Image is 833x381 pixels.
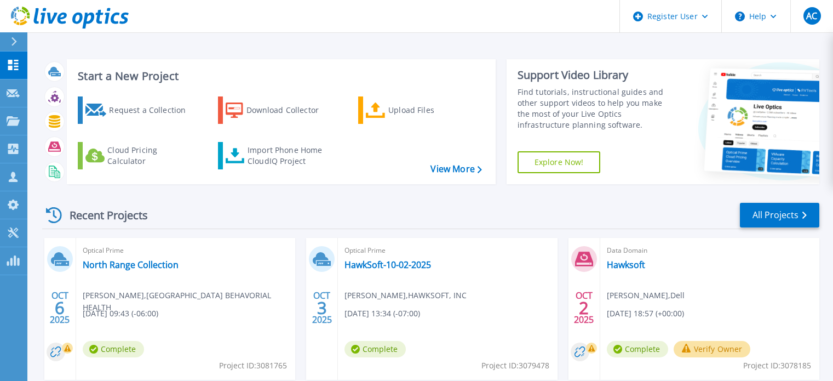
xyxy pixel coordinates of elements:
a: All Projects [740,203,819,228]
span: Optical Prime [344,244,550,257]
div: Support Video Library [518,68,675,82]
div: Cloud Pricing Calculator [107,145,195,167]
div: Download Collector [246,99,334,121]
span: [DATE] 09:43 (-06:00) [83,308,158,320]
a: Cloud Pricing Calculator [78,142,200,169]
span: Project ID: 3081765 [219,360,287,372]
span: Optical Prime [83,244,289,257]
button: Verify Owner [674,341,751,357]
span: [PERSON_NAME] , Dell [607,289,685,302]
span: 2 [579,303,589,312]
span: 3 [317,303,327,312]
span: Complete [607,341,668,357]
span: Project ID: 3078185 [743,360,811,372]
a: North Range Collection [83,259,179,270]
span: [DATE] 13:34 (-07:00) [344,308,420,320]
span: Complete [344,341,406,357]
div: Recent Projects [42,202,163,229]
a: Upload Files [358,96,480,124]
div: OCT 2025 [49,288,70,328]
span: [DATE] 18:57 (+00:00) [607,308,684,320]
a: Request a Collection [78,96,200,124]
a: Download Collector [218,96,340,124]
div: OCT 2025 [573,288,594,328]
div: Import Phone Home CloudIQ Project [248,145,333,167]
span: [PERSON_NAME] , HAWKSOFT, INC [344,289,467,302]
a: HawkSoft-10-02-2025 [344,259,431,270]
span: Project ID: 3079478 [481,360,549,372]
span: 6 [55,303,65,312]
span: AC [806,12,817,20]
div: Find tutorials, instructional guides and other support videos to help you make the most of your L... [518,87,675,130]
a: View More [430,164,481,174]
div: Request a Collection [109,99,197,121]
a: Hawksoft [607,259,645,270]
h3: Start a New Project [78,70,481,82]
span: Data Domain [607,244,813,257]
div: OCT 2025 [312,288,332,328]
a: Explore Now! [518,151,601,173]
span: Complete [83,341,144,357]
span: [PERSON_NAME] , [GEOGRAPHIC_DATA] BEHAVORIAL HEALTH [83,289,295,314]
div: Upload Files [388,99,476,121]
